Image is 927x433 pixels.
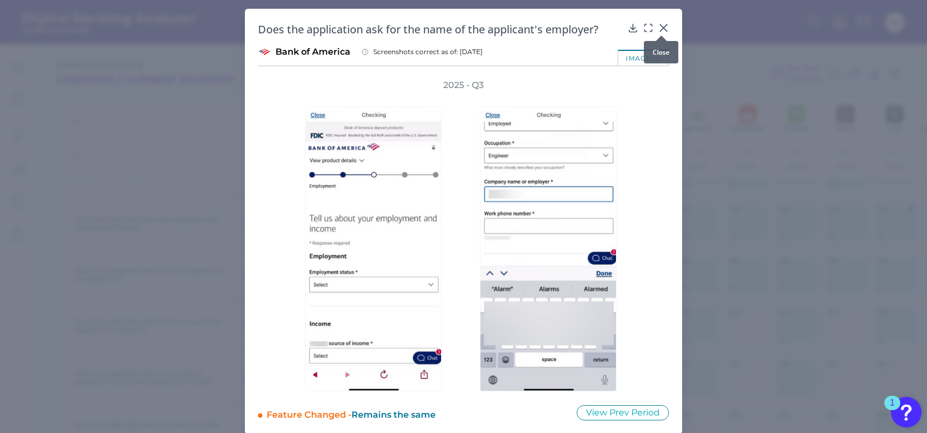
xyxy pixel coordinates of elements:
[258,22,623,37] h2: Does the application ask for the name of the applicant's employer?
[577,405,669,420] button: View Prev Period
[305,107,442,391] img: 4518-102-BofA-Onboarding-RC-Q3-2025.png
[267,405,562,421] div: Feature Changed -
[890,403,895,417] div: 1
[275,46,350,58] span: Bank of America
[443,79,484,91] h3: 2025 - Q3
[351,409,436,420] span: Remains the same
[644,41,678,63] div: Close
[618,50,669,66] div: image(s)
[480,107,617,391] img: 4518-105-BofA-Onboarding-RC-Q3-2025.png
[373,48,483,56] span: Screenshots correct as of: [DATE]
[891,397,922,428] button: Open Resource Center, 1 new notification
[258,45,271,58] img: Bank of America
